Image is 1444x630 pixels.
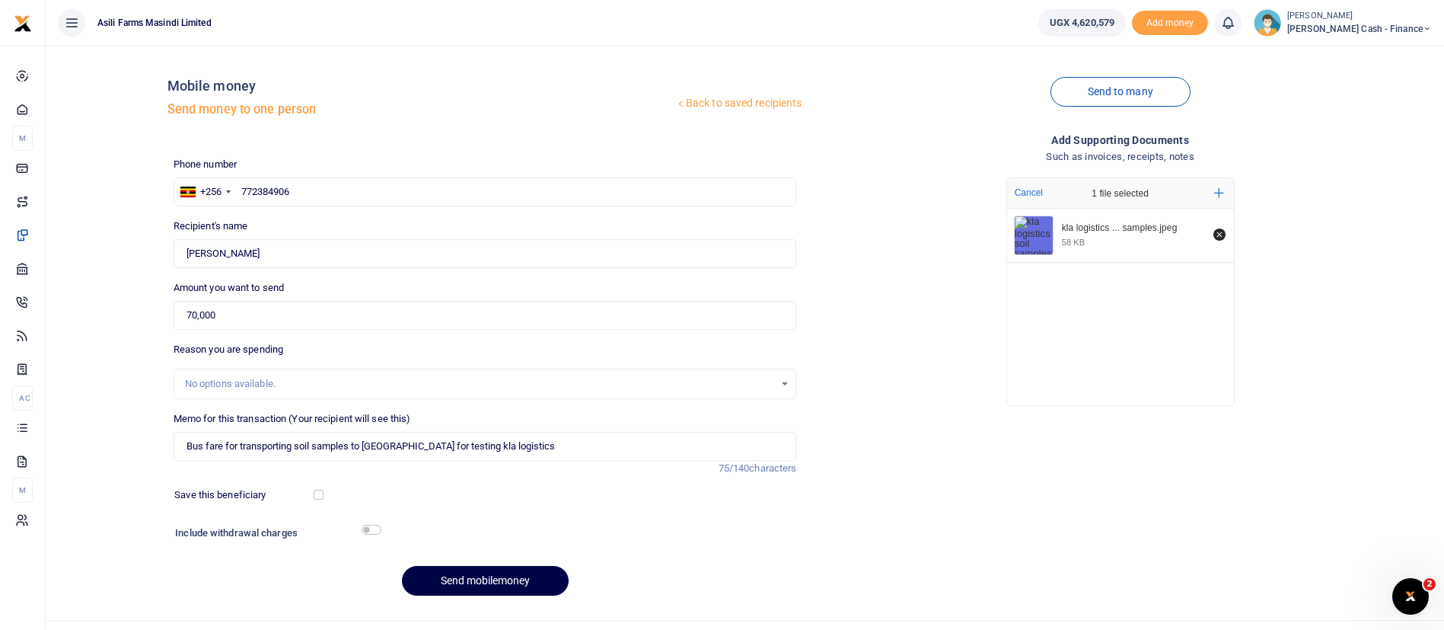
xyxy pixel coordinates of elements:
div: 58 KB [1062,237,1085,248]
span: 2 [1423,578,1436,590]
a: Send to many [1050,77,1191,107]
h4: Such as invoices, receipts, notes [808,149,1432,165]
label: Phone number [174,157,237,172]
input: Enter extra information [174,432,797,461]
div: 1 file selected [1056,178,1185,209]
small: [PERSON_NAME] [1287,10,1432,23]
h4: Add supporting Documents [808,132,1432,149]
label: Save this beneficiary [174,488,266,503]
li: M [12,478,33,503]
span: 75/140 [719,462,750,474]
span: Asili Farms Masindi Limited [91,16,218,30]
li: M [12,126,33,151]
div: No options available. [185,376,775,392]
a: logo-small logo-large logo-large [14,17,32,28]
a: UGX 4,620,579 [1038,9,1126,37]
label: Memo for this transaction (Your recipient will see this) [174,411,411,427]
span: characters [749,462,796,474]
h4: Mobile money [167,78,674,94]
a: Add money [1132,16,1208,27]
button: Send mobilemoney [402,566,569,596]
li: Toup your wallet [1132,11,1208,36]
div: +256 [200,184,222,200]
button: Cancel [1010,183,1047,203]
button: Add more files [1208,182,1230,204]
input: Enter phone number [174,177,797,206]
h5: Send money to one person [167,102,674,117]
div: File Uploader [1006,177,1235,406]
a: Back to saved recipients [674,90,803,117]
label: Amount you want to send [174,280,284,296]
div: kla logistics soil samples.jpeg [1062,222,1205,235]
input: Loading name... [174,239,797,268]
span: Add money [1132,11,1208,36]
span: [PERSON_NAME] Cash - Finance [1287,22,1432,36]
label: Recipient's name [174,219,248,234]
span: UGX 4,620,579 [1050,15,1114,30]
input: UGX [174,301,797,330]
h6: Include withdrawal charges [175,527,374,539]
img: kla logistics soil samples.jpeg [1015,216,1053,254]
label: Reason you are spending [174,342,283,357]
li: Ac [12,385,33,411]
a: profile-user [PERSON_NAME] [PERSON_NAME] Cash - Finance [1254,9,1432,37]
div: Uganda: +256 [174,178,235,206]
img: logo-small [14,14,32,33]
img: profile-user [1254,9,1281,37]
button: Remove file [1211,226,1228,243]
iframe: Intercom live chat [1392,578,1429,615]
li: Wallet ballance [1032,9,1132,37]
